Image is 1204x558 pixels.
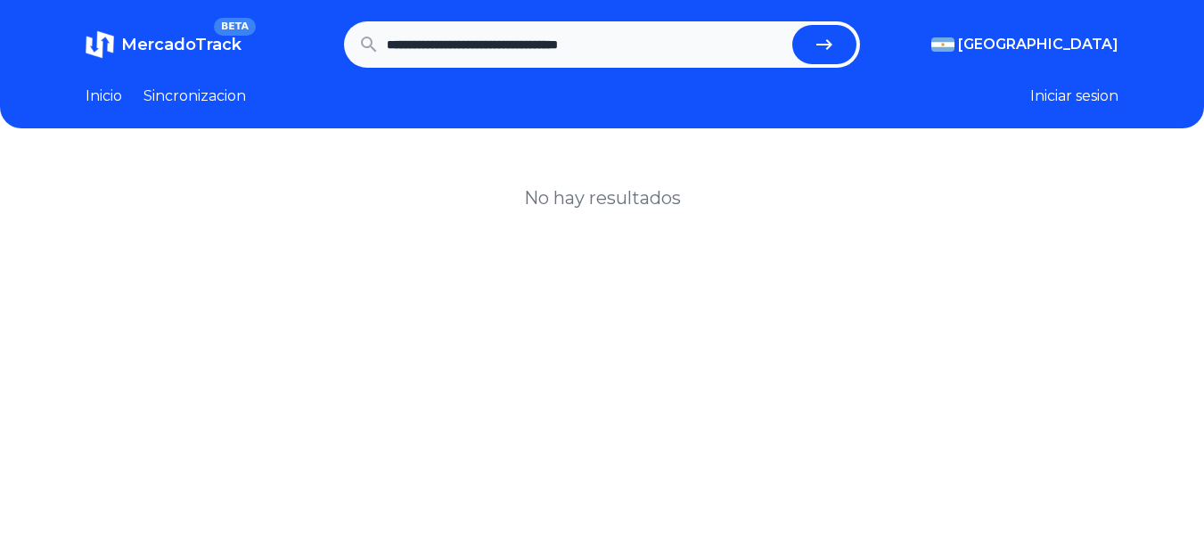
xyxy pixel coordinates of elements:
[931,37,954,52] img: Argentina
[121,35,242,54] span: MercadoTrack
[958,34,1118,55] span: [GEOGRAPHIC_DATA]
[86,30,114,59] img: MercadoTrack
[86,30,242,59] a: MercadoTrackBETA
[931,34,1118,55] button: [GEOGRAPHIC_DATA]
[524,185,681,210] h1: No hay resultados
[86,86,122,107] a: Inicio
[214,18,256,36] span: BETA
[1030,86,1118,107] button: Iniciar sesion
[143,86,246,107] a: Sincronizacion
